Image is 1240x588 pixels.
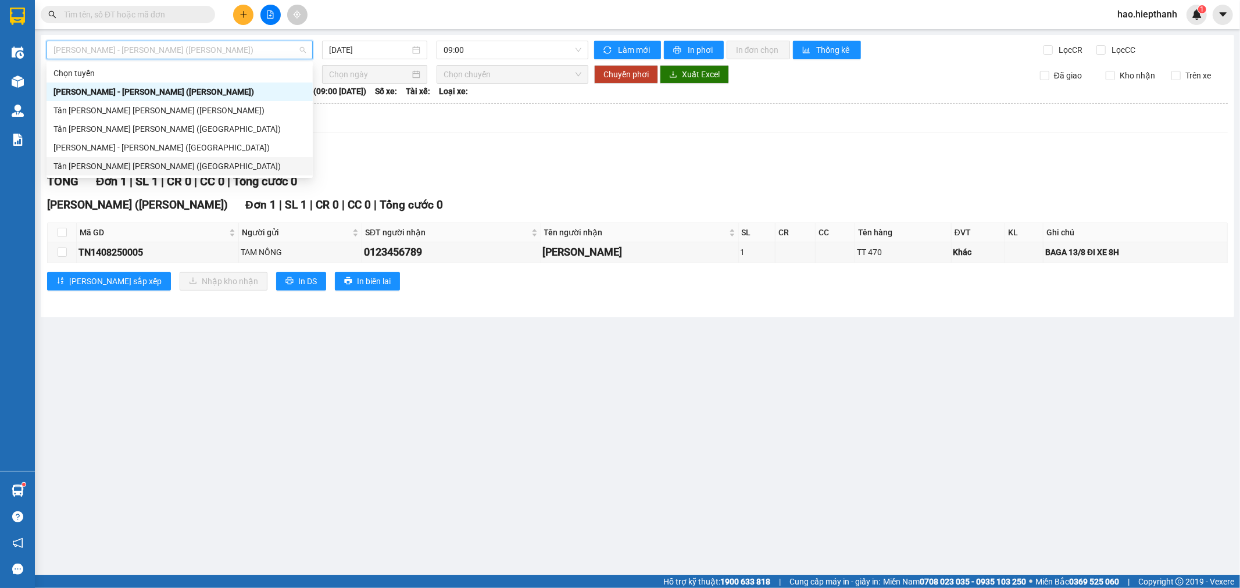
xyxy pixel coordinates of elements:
[1108,7,1187,21] span: hao.hiepthanh
[47,138,313,157] div: Hồ Chí Minh - Tân Châu (Giường)
[241,246,360,259] div: TAM NÔNG
[77,242,239,263] td: TN1408250005
[1005,223,1044,242] th: KL
[1115,69,1160,82] span: Kho nhận
[741,246,774,259] div: 1
[329,44,410,56] input: 14/08/2025
[10,8,25,25] img: logo-vxr
[663,575,770,588] span: Hỗ trợ kỹ thuật:
[80,226,227,239] span: Mã GD
[53,41,306,59] span: Hồ Chí Minh - Tân Châu (TIỀN)
[47,272,171,291] button: sort-ascending[PERSON_NAME] sắp xếp
[660,65,729,84] button: downloadXuất Excel
[260,5,281,25] button: file-add
[180,272,267,291] button: downloadNhập kho nhận
[1175,578,1184,586] span: copyright
[1049,69,1087,82] span: Đã giao
[618,44,652,56] span: Làm mới
[953,246,1003,259] div: Khác
[240,10,248,19] span: plus
[380,198,443,211] span: Tổng cước 0
[920,577,1026,586] strong: 0708 023 035 - 0935 103 250
[53,123,306,135] div: Tân [PERSON_NAME] [PERSON_NAME] ([GEOGRAPHIC_DATA])
[673,46,683,55] span: printer
[47,101,313,120] div: Tân Châu - Hồ Chí Minh (TIỀN)
[130,174,133,188] span: |
[357,275,391,288] span: In biên lai
[167,174,191,188] span: CR 0
[362,242,541,263] td: 0123456789
[285,277,294,286] span: printer
[227,174,230,188] span: |
[682,68,720,81] span: Xuất Excel
[161,174,164,188] span: |
[53,141,306,154] div: [PERSON_NAME] - [PERSON_NAME] ([GEOGRAPHIC_DATA])
[1181,69,1216,82] span: Trên xe
[1192,9,1202,20] img: icon-new-feature
[12,564,23,575] span: message
[135,174,158,188] span: SL 1
[69,275,162,288] span: [PERSON_NAME] sắp xếp
[47,198,228,211] span: [PERSON_NAME] ([PERSON_NAME])
[287,5,308,25] button: aim
[855,223,951,242] th: Tên hàng
[594,41,661,59] button: syncLàm mới
[802,46,812,55] span: bar-chart
[12,511,23,522] span: question-circle
[12,105,24,117] img: warehouse-icon
[281,85,366,98] span: Chuyến: (09:00 [DATE])
[53,85,306,98] div: [PERSON_NAME] - [PERSON_NAME] ([PERSON_NAME])
[194,174,197,188] span: |
[669,70,677,80] span: download
[720,577,770,586] strong: 1900 633 818
[335,272,400,291] button: printerIn biên lai
[12,76,24,88] img: warehouse-icon
[56,277,65,286] span: sort-ascending
[12,46,24,59] img: warehouse-icon
[739,223,776,242] th: SL
[1200,5,1204,13] span: 1
[47,157,313,175] div: Tân Châu - Hồ Chí Minh (Giường)
[22,483,26,486] sup: 1
[279,198,282,211] span: |
[952,223,1005,242] th: ĐVT
[1044,223,1228,242] th: Ghi chú
[48,10,56,19] span: search
[242,226,351,239] span: Người gửi
[789,575,880,588] span: Cung cấp máy in - giấy in:
[1198,5,1206,13] sup: 1
[365,226,528,239] span: SĐT người nhận
[543,244,737,260] div: [PERSON_NAME]
[544,226,727,239] span: Tên người nhận
[857,246,949,259] div: TT 470
[12,537,23,548] span: notification
[344,277,352,286] span: printer
[439,85,468,98] span: Loại xe:
[78,245,237,260] div: TN1408250005
[53,104,306,117] div: Tân [PERSON_NAME] [PERSON_NAME] ([PERSON_NAME])
[233,5,253,25] button: plus
[1055,44,1085,56] span: Lọc CR
[298,275,317,288] span: In DS
[266,10,274,19] span: file-add
[374,198,377,211] span: |
[1107,44,1138,56] span: Lọc CC
[727,41,790,59] button: In đơn chọn
[47,64,313,83] div: Chọn tuyến
[1045,246,1225,259] div: BAGA 13/8 ĐI XE 8H
[329,68,410,81] input: Chọn ngày
[276,272,326,291] button: printerIn DS
[233,174,297,188] span: Tổng cước 0
[285,198,307,211] span: SL 1
[793,41,861,59] button: bar-chartThống kê
[342,198,345,211] span: |
[375,85,397,98] span: Số xe:
[779,575,781,588] span: |
[1069,577,1119,586] strong: 0369 525 060
[12,134,24,146] img: solution-icon
[47,83,313,101] div: Hồ Chí Minh - Tân Châu (TIỀN)
[1213,5,1233,25] button: caret-down
[444,41,581,59] span: 09:00
[1128,575,1130,588] span: |
[47,174,78,188] span: TỔNG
